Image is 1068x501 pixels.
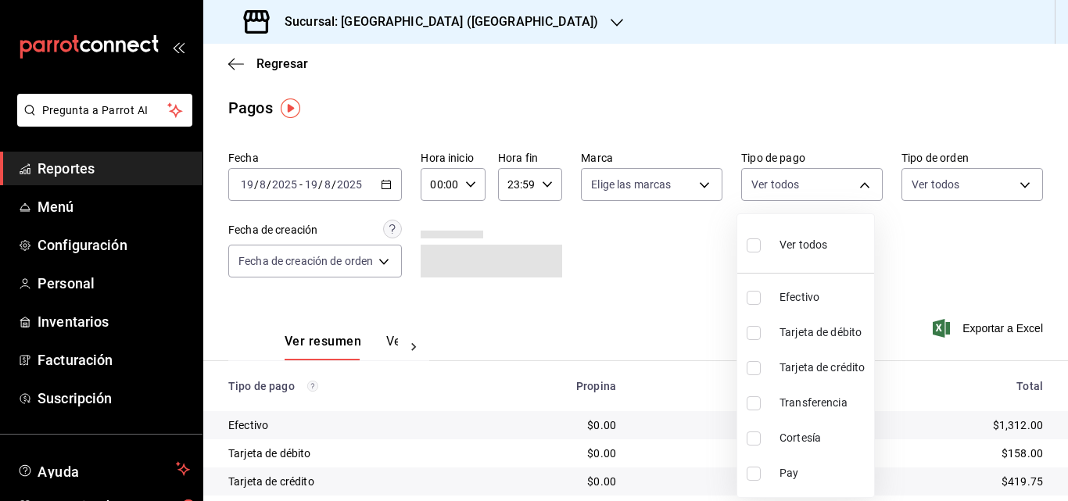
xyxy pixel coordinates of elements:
[779,395,868,411] span: Transferencia
[779,237,827,253] span: Ver todos
[779,465,868,481] span: Pay
[281,98,300,118] img: Tooltip marker
[779,324,868,341] span: Tarjeta de débito
[779,289,868,306] span: Efectivo
[779,430,868,446] span: Cortesía
[779,360,868,376] span: Tarjeta de crédito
